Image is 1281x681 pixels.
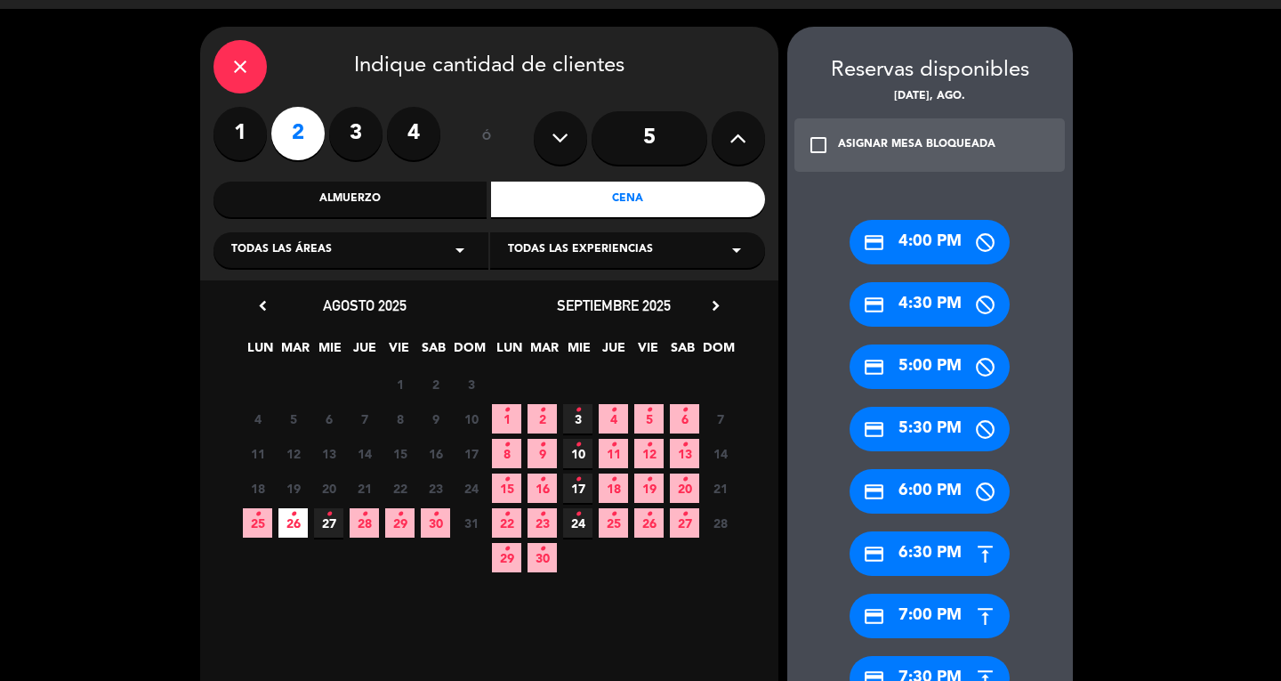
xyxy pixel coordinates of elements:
[599,404,628,434] span: 4
[670,404,699,434] span: 6
[491,182,765,217] div: Cena
[599,337,628,367] span: JUE
[504,396,510,425] i: •
[387,107,440,160] label: 4
[528,404,557,434] span: 2
[421,474,450,503] span: 23
[243,508,272,538] span: 25
[787,88,1073,106] div: [DATE], ago.
[492,404,521,434] span: 1
[329,107,383,160] label: 3
[634,439,664,468] span: 12
[863,231,885,254] i: credit_card
[456,439,486,468] span: 17
[385,508,415,538] span: 29
[610,500,616,529] i: •
[705,508,735,538] span: 28
[850,220,1010,264] div: 4:00 PM
[850,469,1010,514] div: 6:00 PM
[350,404,379,434] span: 7
[385,369,415,399] span: 1
[646,466,652,494] i: •
[492,508,521,538] span: 22
[508,241,653,259] span: Todas las experiencias
[421,369,450,399] span: 2
[575,431,581,459] i: •
[271,107,325,160] label: 2
[563,404,592,434] span: 3
[230,56,251,77] i: close
[808,134,829,156] i: check_box_outline_blank
[670,508,699,538] span: 27
[646,396,652,425] i: •
[213,107,267,160] label: 1
[254,500,261,529] i: •
[384,337,414,367] span: VIE
[563,508,592,538] span: 24
[850,594,1010,638] div: 7:00 PM
[492,474,521,503] span: 15
[863,605,885,628] i: credit_card
[599,508,628,538] span: 25
[706,296,725,315] i: chevron_right
[633,337,663,367] span: VIE
[539,535,545,563] i: •
[575,500,581,529] i: •
[492,543,521,572] span: 29
[432,500,439,529] i: •
[504,431,510,459] i: •
[863,481,885,503] i: credit_card
[278,439,308,468] span: 12
[634,474,664,503] span: 19
[681,396,688,425] i: •
[539,396,545,425] i: •
[646,500,652,529] i: •
[278,474,308,503] span: 19
[314,404,343,434] span: 6
[350,337,379,367] span: JUE
[314,508,343,538] span: 27
[314,474,343,503] span: 20
[634,508,664,538] span: 26
[504,466,510,494] i: •
[528,508,557,538] span: 23
[456,369,486,399] span: 3
[528,439,557,468] span: 9
[557,296,671,314] span: septiembre 2025
[539,500,545,529] i: •
[243,404,272,434] span: 4
[681,466,688,494] i: •
[213,40,765,93] div: Indique cantidad de clientes
[419,337,448,367] span: SAB
[863,356,885,378] i: credit_card
[850,345,1010,389] div: 5:00 PM
[504,535,510,563] i: •
[705,439,735,468] span: 14
[421,439,450,468] span: 16
[705,404,735,434] span: 7
[231,241,332,259] span: Todas las áreas
[528,543,557,572] span: 30
[280,337,310,367] span: MAR
[539,431,545,459] i: •
[670,439,699,468] span: 13
[838,136,995,154] div: ASIGNAR MESA BLOQUEADA
[456,508,486,538] span: 31
[705,474,735,503] span: 21
[243,439,272,468] span: 11
[385,474,415,503] span: 22
[670,474,699,503] span: 20
[681,431,688,459] i: •
[385,439,415,468] span: 15
[458,107,516,169] div: ó
[504,500,510,529] i: •
[315,337,344,367] span: MIE
[529,337,559,367] span: MAR
[254,296,272,315] i: chevron_left
[290,500,296,529] i: •
[314,439,343,468] span: 13
[449,239,471,261] i: arrow_drop_down
[563,439,592,468] span: 10
[246,337,275,367] span: LUN
[397,500,403,529] i: •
